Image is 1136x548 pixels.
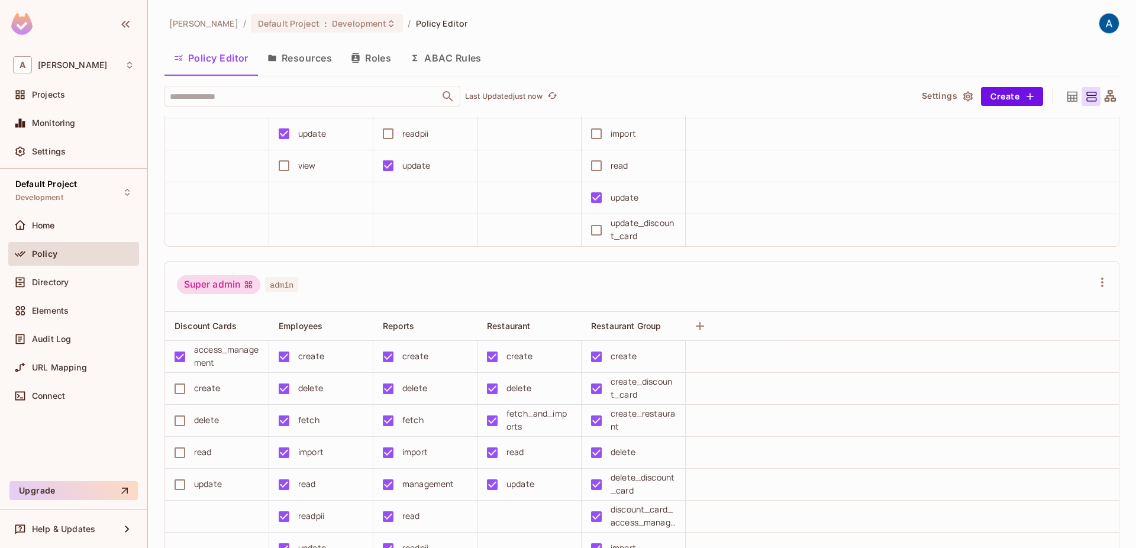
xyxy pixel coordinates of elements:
[506,382,531,395] div: delete
[32,334,71,344] span: Audit Log
[38,60,107,70] span: Workspace: Aman Sharma
[175,321,237,331] span: Discount Cards
[506,478,534,491] div: update
[32,90,65,99] span: Projects
[981,87,1043,106] button: Create
[298,382,323,395] div: delete
[917,87,976,106] button: Settings
[543,89,559,104] span: Click to refresh data
[32,278,69,287] span: Directory
[298,127,326,140] div: update
[402,478,454,491] div: management
[32,391,65,401] span: Connect
[611,471,676,497] div: delete_discount_card
[177,275,260,294] div: Super admin
[32,524,95,534] span: Help & Updates
[258,18,319,29] span: Default Project
[487,321,531,331] span: Restaurant
[15,193,63,202] span: Development
[164,43,258,73] button: Policy Editor
[401,43,491,73] button: ABAC Rules
[402,510,420,523] div: read
[298,478,316,491] div: read
[32,306,69,315] span: Elements
[506,350,532,363] div: create
[243,18,246,29] li: /
[194,343,259,369] div: access_management
[611,407,676,433] div: create_restaurant
[32,147,66,156] span: Settings
[13,56,32,73] span: A
[258,43,341,73] button: Resources
[194,382,220,395] div: create
[298,510,324,523] div: readpii
[32,363,87,372] span: URL Mapping
[611,503,676,529] div: discount_card_access_management
[611,350,637,363] div: create
[11,13,33,35] img: SReyMgAAAABJRU5ErkJggg==
[402,446,428,459] div: import
[298,350,324,363] div: create
[341,43,401,73] button: Roles
[265,277,298,292] span: admin
[32,221,55,230] span: Home
[611,217,676,243] div: update_discount_card
[545,89,559,104] button: refresh
[324,19,328,28] span: :
[611,159,628,172] div: read
[1099,14,1119,33] img: Aman Sharma
[506,407,572,433] div: fetch_and_imports
[591,321,661,331] span: Restaurant Group
[9,481,138,500] button: Upgrade
[416,18,468,29] span: Policy Editor
[383,321,414,331] span: Reports
[402,127,428,140] div: readpii
[194,478,222,491] div: update
[169,18,238,29] span: the active workspace
[298,446,324,459] div: import
[611,375,676,401] div: create_discount_card
[32,118,76,128] span: Monitoring
[402,159,430,172] div: update
[332,18,386,29] span: Development
[408,18,411,29] li: /
[194,414,219,427] div: delete
[194,446,212,459] div: read
[506,446,524,459] div: read
[402,382,427,395] div: delete
[465,92,543,101] p: Last Updated just now
[298,159,316,172] div: view
[611,127,636,140] div: import
[547,91,557,102] span: refresh
[611,446,635,459] div: delete
[279,321,322,331] span: Employees
[32,249,57,259] span: Policy
[15,179,77,189] span: Default Project
[298,414,319,427] div: fetch
[611,191,638,204] div: update
[402,414,424,427] div: fetch
[402,350,428,363] div: create
[440,88,456,105] button: Open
